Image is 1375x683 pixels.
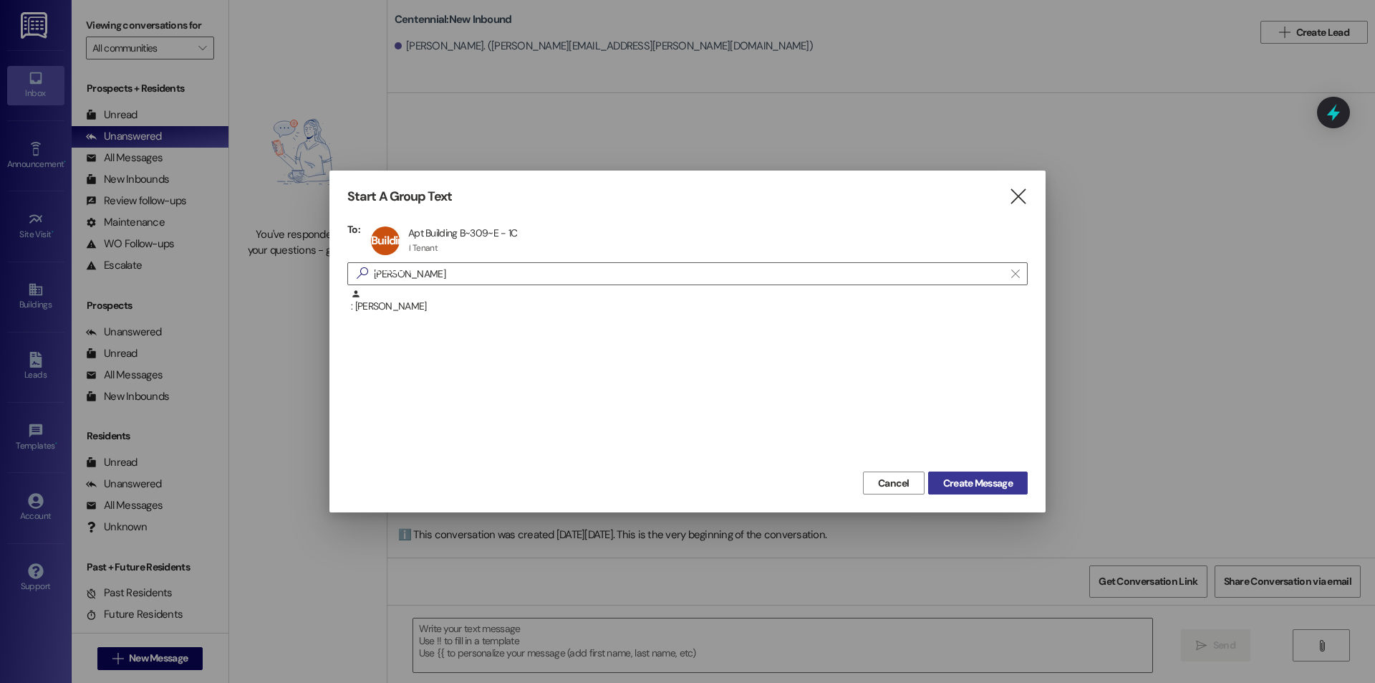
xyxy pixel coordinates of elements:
i:  [351,266,374,281]
div: : [PERSON_NAME] [351,289,1028,314]
span: Cancel [878,476,910,491]
span: Create Message [943,476,1013,491]
div: 1 Tenant [408,242,438,254]
input: Search for any contact or apartment [374,264,1004,284]
i:  [1011,268,1019,280]
button: Cancel [863,472,925,495]
i:  [1008,189,1028,204]
h3: Start A Group Text [347,188,452,205]
div: Apt Building B~309~E - 1C [408,226,518,239]
button: Clear text [1004,263,1027,285]
button: Create Message [928,472,1028,495]
h3: To: [347,223,360,236]
div: : [PERSON_NAME] [347,289,1028,325]
span: Building B~309~E [371,233,415,277]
